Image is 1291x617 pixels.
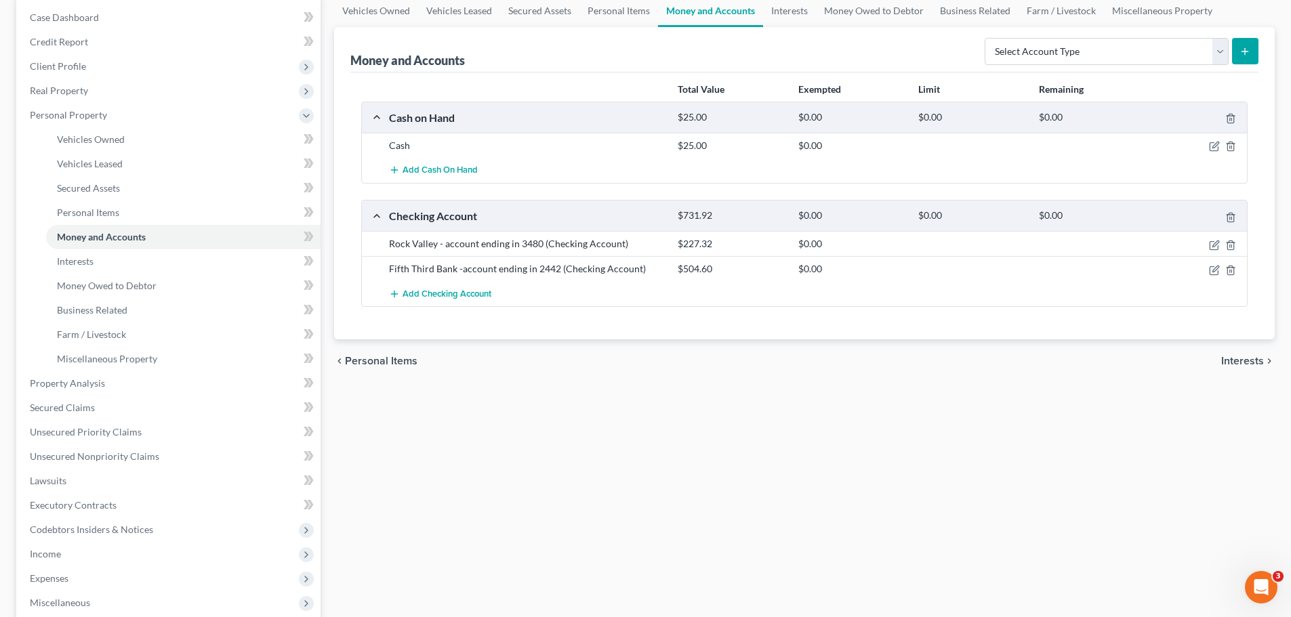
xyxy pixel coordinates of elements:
[345,356,417,366] span: Personal Items
[19,30,321,54] a: Credit Report
[382,209,671,223] div: Checking Account
[30,597,90,608] span: Miscellaneous
[46,176,321,200] a: Secured Assets
[1039,83,1084,95] strong: Remaining
[334,356,345,366] i: chevron_left
[671,262,791,276] div: $504.60
[1032,209,1152,222] div: $0.00
[57,182,120,194] span: Secured Assets
[19,420,321,444] a: Unsecured Priority Claims
[1221,356,1264,366] span: Interests
[1264,356,1275,366] i: chevron_right
[46,249,321,274] a: Interests
[57,231,146,242] span: Money and Accounts
[792,237,911,251] div: $0.00
[671,237,791,251] div: $227.32
[30,60,86,72] span: Client Profile
[30,548,61,559] span: Income
[19,396,321,420] a: Secured Claims
[671,139,791,152] div: $25.00
[30,450,159,462] span: Unsecured Nonpriority Claims
[57,133,125,145] span: Vehicles Owned
[46,225,321,249] a: Money and Accounts
[30,426,142,438] span: Unsecured Priority Claims
[46,200,321,225] a: Personal Items
[918,83,940,95] strong: Limit
[792,139,911,152] div: $0.00
[30,402,95,413] span: Secured Claims
[57,304,127,316] span: Business Related
[30,499,117,511] span: Executory Contracts
[30,475,66,486] span: Lawsuits
[19,493,321,517] a: Executory Contracts
[678,83,724,95] strong: Total Value
[1273,571,1284,582] span: 3
[30,109,107,121] span: Personal Property
[46,274,321,298] a: Money Owed to Debtor
[1032,111,1152,124] div: $0.00
[792,209,911,222] div: $0.00
[389,158,478,183] button: Add Cash on Hand
[19,371,321,396] a: Property Analysis
[350,52,465,68] div: Money and Accounts
[46,152,321,176] a: Vehicles Leased
[403,289,491,299] span: Add Checking Account
[19,5,321,30] a: Case Dashboard
[382,110,671,125] div: Cash on Hand
[382,237,671,251] div: Rock Valley - account ending in 3480 (Checking Account)
[57,280,157,291] span: Money Owed to Debtor
[57,353,157,364] span: Miscellaneous Property
[1245,571,1277,603] iframe: Intercom live chat
[46,127,321,152] a: Vehicles Owned
[57,328,126,340] span: Farm / Livestock
[792,262,911,276] div: $0.00
[46,347,321,371] a: Miscellaneous Property
[911,111,1031,124] div: $0.00
[334,356,417,366] button: chevron_left Personal Items
[30,12,99,23] span: Case Dashboard
[798,83,841,95] strong: Exempted
[30,572,68,584] span: Expenses
[30,36,88,47] span: Credit Report
[46,298,321,322] a: Business Related
[1221,356,1275,366] button: Interests chevron_right
[671,209,791,222] div: $731.92
[30,85,88,96] span: Real Property
[671,111,791,124] div: $25.00
[792,111,911,124] div: $0.00
[911,209,1031,222] div: $0.00
[57,207,119,218] span: Personal Items
[382,262,671,276] div: Fifth Third Bank -account ending in 2442 (Checking Account)
[19,469,321,493] a: Lawsuits
[403,165,478,176] span: Add Cash on Hand
[389,281,491,306] button: Add Checking Account
[30,377,105,389] span: Property Analysis
[57,255,94,267] span: Interests
[57,158,123,169] span: Vehicles Leased
[382,139,671,152] div: Cash
[46,322,321,347] a: Farm / Livestock
[19,444,321,469] a: Unsecured Nonpriority Claims
[30,524,153,535] span: Codebtors Insiders & Notices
